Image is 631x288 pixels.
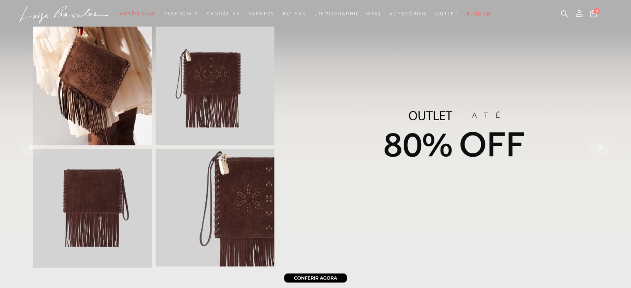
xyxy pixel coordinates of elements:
[389,6,427,22] a: categoryNavScreenReaderText
[248,11,274,17] span: Sapatos
[248,6,274,22] a: categoryNavScreenReaderText
[207,6,240,22] a: categoryNavScreenReaderText
[207,11,240,17] span: Sandálias
[314,6,381,22] a: noSubCategoriesText
[389,11,427,17] span: Acessórios
[283,6,306,22] a: categoryNavScreenReaderText
[163,11,198,17] span: Essenciais
[435,6,458,22] a: categoryNavScreenReaderText
[119,6,155,22] a: categoryNavScreenReaderText
[467,11,491,17] span: BLOG LB
[467,6,491,22] a: BLOG LB
[283,11,306,17] span: Bolsas
[314,11,381,17] span: [DEMOGRAPHIC_DATA]
[163,6,198,22] a: categoryNavScreenReaderText
[119,11,155,17] span: Verão Viva
[594,8,599,14] span: 0
[587,9,599,20] button: 0
[435,11,458,17] span: Outlet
